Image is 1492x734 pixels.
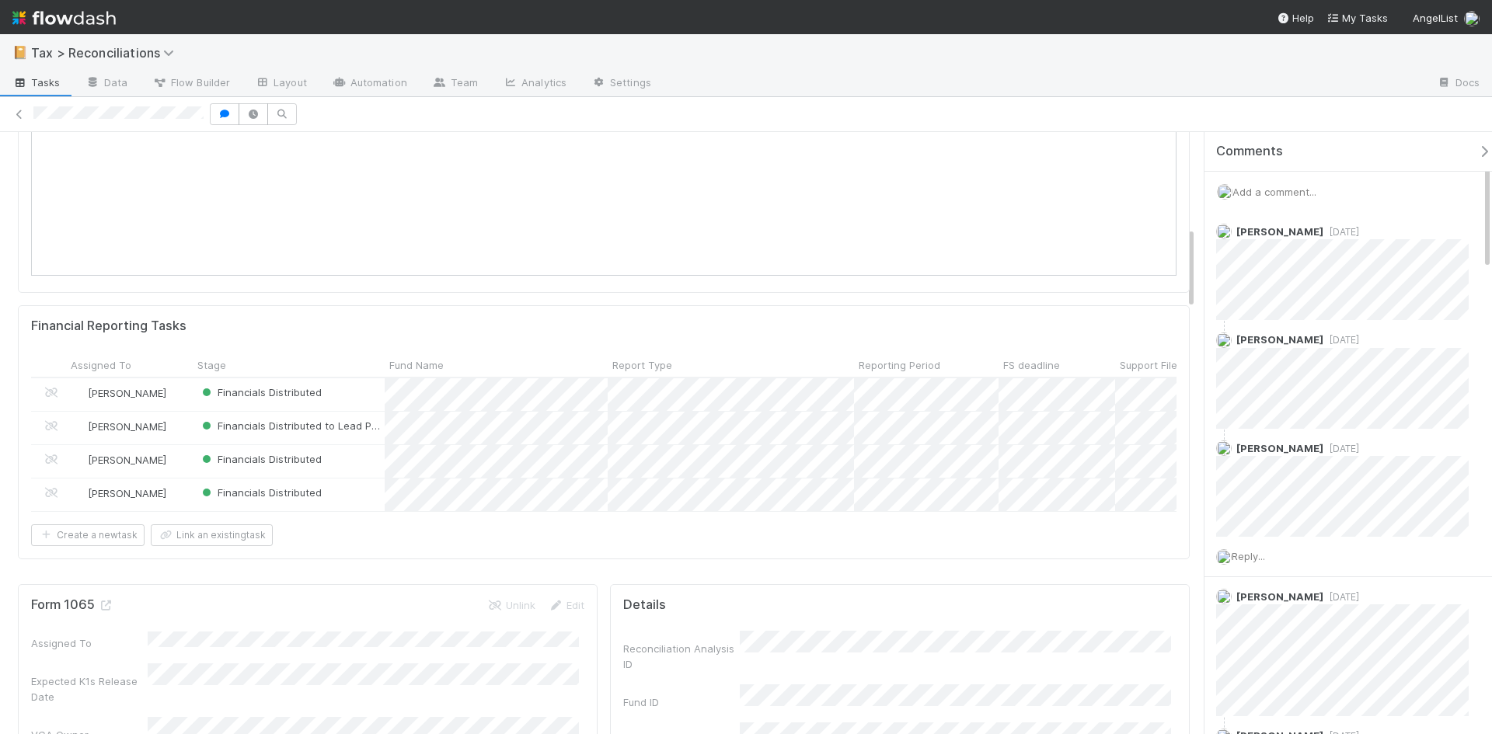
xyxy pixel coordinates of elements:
[197,357,226,373] span: Stage
[1216,549,1232,565] img: avatar_e41e7ae5-e7d9-4d8d-9f56-31b0d7a2f4fd.png
[72,385,166,401] div: [PERSON_NAME]
[31,635,148,651] div: Assigned To
[548,599,584,611] a: Edit
[1236,225,1323,238] span: [PERSON_NAME]
[31,45,182,61] span: Tax > Reconciliations
[31,318,186,334] h5: Financial Reporting Tasks
[1232,186,1316,198] span: Add a comment...
[73,420,85,433] img: avatar_705f3a58-2659-4f93-91ad-7a5be837418b.png
[199,419,406,432] span: Financials Distributed to Lead Portfolio
[72,452,166,468] div: [PERSON_NAME]
[1277,10,1314,26] div: Help
[1216,440,1232,456] img: avatar_85833754-9fc2-4f19-a44b-7938606ee299.png
[152,75,230,90] span: Flow Builder
[199,485,322,500] div: Financials Distributed
[140,71,242,96] a: Flow Builder
[1323,334,1359,346] span: [DATE]
[1003,357,1060,373] span: FS deadline
[199,486,322,499] span: Financials Distributed
[487,599,535,611] a: Unlink
[199,386,322,398] span: Financials Distributed
[199,453,322,465] span: Financials Distributed
[73,454,85,466] img: avatar_705f3a58-2659-4f93-91ad-7a5be837418b.png
[1326,10,1388,26] a: My Tasks
[71,357,131,373] span: Assigned To
[389,357,444,373] span: Fund Name
[1217,184,1232,200] img: avatar_e41e7ae5-e7d9-4d8d-9f56-31b0d7a2f4fd.png
[72,485,166,501] div: [PERSON_NAME]
[623,694,740,710] div: Fund ID
[88,487,166,499] span: [PERSON_NAME]
[1236,333,1323,346] span: [PERSON_NAME]
[1216,224,1232,239] img: avatar_85833754-9fc2-4f19-a44b-7938606ee299.png
[72,419,166,434] div: [PERSON_NAME]
[88,387,166,399] span: [PERSON_NAME]
[1232,550,1265,562] span: Reply...
[1464,11,1480,26] img: avatar_e41e7ae5-e7d9-4d8d-9f56-31b0d7a2f4fd.png
[623,641,740,672] div: Reconciliation Analysis ID
[1326,12,1388,24] span: My Tasks
[199,451,322,467] div: Financials Distributed
[12,5,116,31] img: logo-inverted-e16ddd16eac7371096b0.svg
[1120,357,1177,373] span: Support File
[612,357,672,373] span: Report Type
[859,357,940,373] span: Reporting Period
[1323,226,1359,238] span: [DATE]
[73,387,85,399] img: avatar_705f3a58-2659-4f93-91ad-7a5be837418b.png
[1236,590,1323,603] span: [PERSON_NAME]
[1216,332,1232,348] img: avatar_711f55b7-5a46-40da-996f-bc93b6b86381.png
[1323,591,1359,603] span: [DATE]
[12,46,28,59] span: 📔
[1216,589,1232,604] img: avatar_705f3a58-2659-4f93-91ad-7a5be837418b.png
[88,454,166,466] span: [PERSON_NAME]
[73,487,85,499] img: avatar_705f3a58-2659-4f93-91ad-7a5be837418b.png
[1236,442,1323,454] span: [PERSON_NAME]
[151,524,273,546] button: Link an existingtask
[319,71,420,96] a: Automation
[1424,71,1492,96] a: Docs
[73,71,140,96] a: Data
[1413,12,1458,24] span: AngelList
[420,71,490,96] a: Team
[31,597,113,613] h5: Form 1065
[1323,443,1359,454] span: [DATE]
[199,418,385,433] div: Financials Distributed to Lead Portfolio
[490,71,579,96] a: Analytics
[12,75,61,90] span: Tasks
[1216,144,1283,159] span: Comments
[31,524,145,546] button: Create a newtask
[88,420,166,433] span: [PERSON_NAME]
[31,673,148,704] div: Expected K1s Release Date
[623,597,666,613] h5: Details
[242,71,319,96] a: Layout
[579,71,664,96] a: Settings
[199,384,322,400] div: Financials Distributed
